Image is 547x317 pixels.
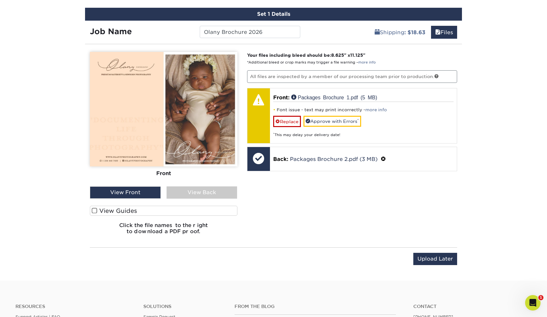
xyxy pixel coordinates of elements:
input: Upload Later [413,253,457,265]
a: more info [365,107,387,112]
iframe: Intercom live chat [525,295,541,311]
a: Contact [413,304,532,309]
h4: From the Blog [235,304,396,309]
h6: Click the file names to the right to download a PDF proof. [90,222,237,240]
a: Packages Brochure 1.pdf (5 MB) [291,94,377,100]
strong: Job Name [90,27,132,36]
li: Font issue - text may print incorrectly - [273,107,454,113]
span: 1 [538,295,543,300]
div: Set 1 Details [85,8,462,21]
b: : $18.63 [404,29,425,35]
a: Files [431,26,457,39]
span: shipping [375,29,380,35]
label: View Guides [90,206,237,216]
span: 11.125 [350,53,363,58]
span: Front: [273,94,290,101]
span: 8.625 [331,53,344,58]
small: *Additional bleed or crop marks may trigger a file warning – [247,60,376,64]
div: View Back [167,186,237,199]
div: View Front [90,186,161,199]
a: Shipping: $18.63 [370,26,429,39]
a: Packages Brochure 2.pdf (3 MB) [290,156,378,162]
div: Front [90,166,237,181]
h4: Resources [15,304,134,309]
span: Back: [273,156,288,162]
p: All files are inspected by a member of our processing team prior to production. [247,70,457,83]
span: files [435,29,440,35]
a: Approve with Errors* [303,116,361,127]
div: This may delay your delivery date! [273,127,454,138]
a: more info [358,60,376,64]
strong: Your files including bleed should be: " x " [247,53,365,58]
a: Replace [273,116,301,127]
input: Enter a job name [200,26,300,38]
h4: Solutions [143,304,225,309]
